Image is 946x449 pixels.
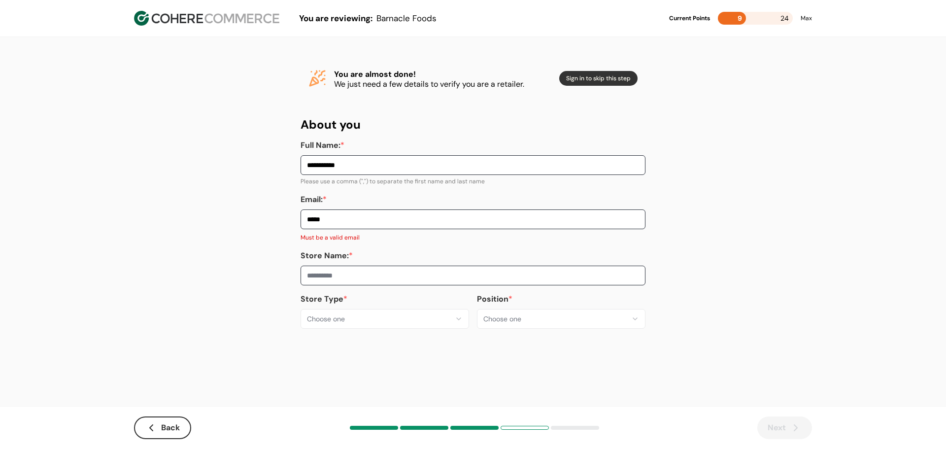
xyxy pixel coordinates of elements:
[334,69,551,80] h4: You are almost done!
[669,14,710,23] div: Current Points
[299,13,372,24] span: You are reviewing:
[134,11,279,26] img: Cohere Logo
[801,14,812,23] div: Max
[376,13,437,24] span: Barnacle Foods
[301,294,343,304] span: Store Type
[780,12,789,25] span: 24
[757,416,812,439] button: Next
[738,14,742,23] span: 9
[301,194,323,205] span: Email:
[301,250,349,261] span: Store Name:
[334,80,551,88] p: We just need a few details to verify you are a retailer.
[134,416,191,439] button: Back
[301,116,645,134] h4: About you
[477,294,508,304] span: Position
[559,71,638,86] button: Sign in to skip this step
[301,233,645,242] p: Must be a valid email
[301,140,340,150] span: Full Name:
[301,177,645,186] div: Please use a comma (",") to separate the first name and last name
